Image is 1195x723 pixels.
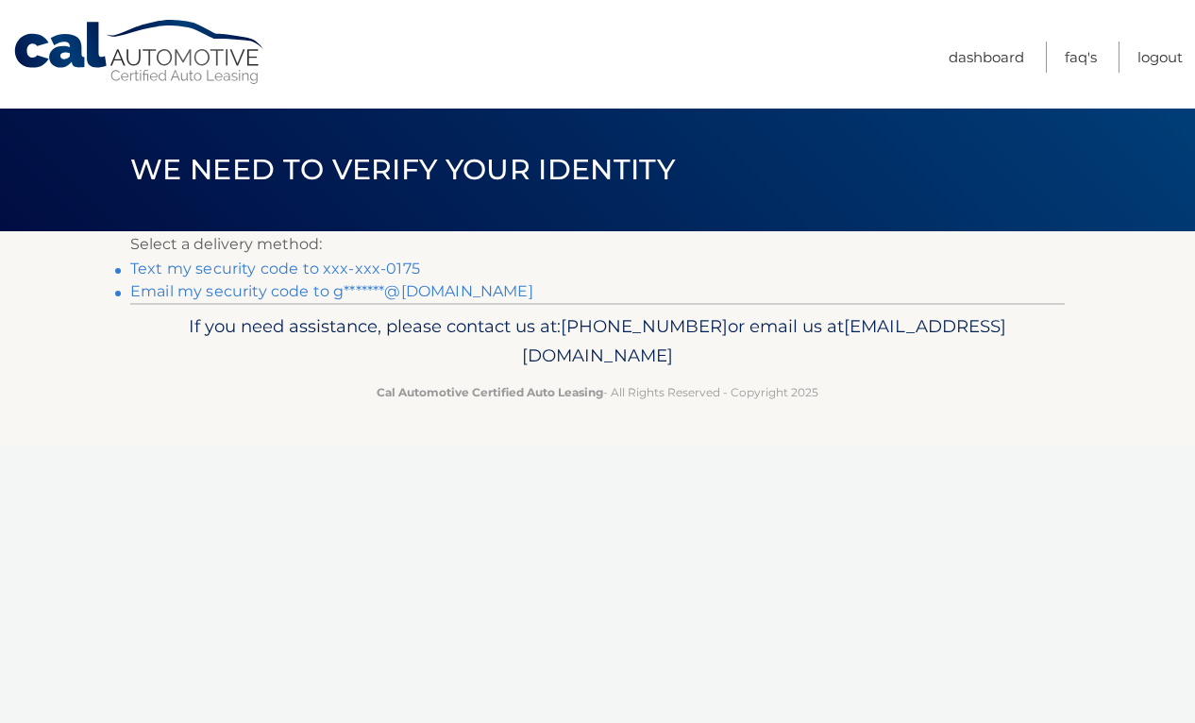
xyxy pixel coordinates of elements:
a: Logout [1137,42,1183,73]
span: [PHONE_NUMBER] [561,315,728,337]
a: Email my security code to g*******@[DOMAIN_NAME] [130,282,533,300]
strong: Cal Automotive Certified Auto Leasing [377,385,603,399]
p: - All Rights Reserved - Copyright 2025 [143,382,1052,402]
span: We need to verify your identity [130,152,675,187]
a: Dashboard [949,42,1024,73]
p: If you need assistance, please contact us at: or email us at [143,311,1052,372]
p: Select a delivery method: [130,231,1065,258]
a: Cal Automotive [12,19,267,86]
a: Text my security code to xxx-xxx-0175 [130,260,420,277]
a: FAQ's [1065,42,1097,73]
